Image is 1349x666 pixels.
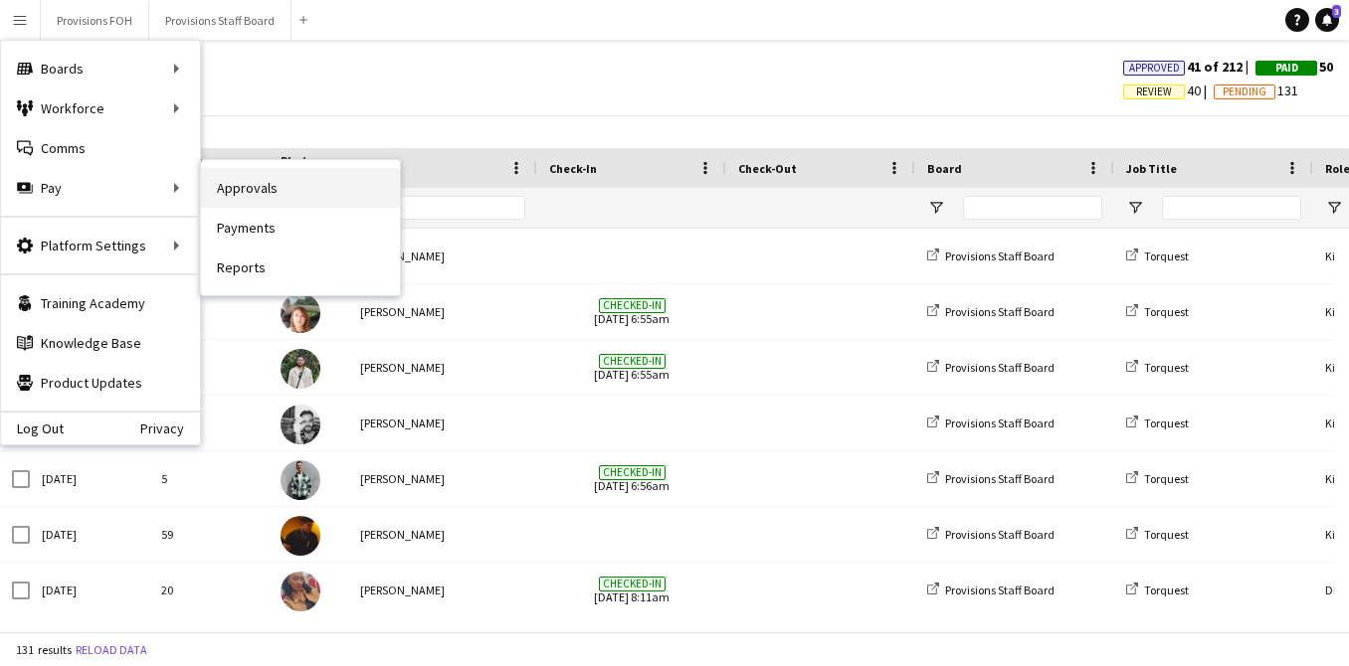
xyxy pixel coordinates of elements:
[281,516,320,556] img: Timothy Lampitoc
[41,1,149,40] button: Provisions FOH
[281,572,320,611] img: Caroline Nansubuga
[927,527,1055,542] a: Provisions Staff Board
[348,563,537,617] div: [PERSON_NAME]
[945,416,1055,430] span: Provisions Staff Board
[1315,8,1339,32] a: 3
[1144,471,1189,486] span: Torquest
[281,349,320,389] img: Ruslan Kravchuk
[1325,199,1343,217] button: Open Filter Menu
[348,229,537,283] div: [PERSON_NAME]
[281,293,320,333] img: Dijana Posavec
[927,583,1055,597] a: Provisions Staff Board
[281,460,320,500] img: Dev Patel
[549,161,597,176] span: Check-In
[348,284,537,339] div: [PERSON_NAME]
[945,527,1055,542] span: Provisions Staff Board
[1144,249,1189,263] span: Torquest
[1,283,200,323] a: Training Academy
[927,161,962,176] span: Board
[549,340,714,395] span: [DATE] 6:55am
[599,577,666,591] span: Checked-in
[1126,416,1189,430] a: Torquest
[927,304,1055,319] a: Provisions Staff Board
[149,284,269,339] div: 67
[549,451,714,506] span: [DATE] 6:56am
[1,128,200,168] a: Comms
[1123,58,1255,76] span: 41 of 212
[945,249,1055,263] span: Provisions Staff Board
[1,226,200,265] div: Platform Settings
[1136,85,1172,98] span: Review
[149,396,269,450] div: 16
[140,420,200,436] a: Privacy
[1123,82,1214,99] span: 40
[945,360,1055,375] span: Provisions Staff Board
[1126,161,1177,176] span: Job Title
[348,396,537,450] div: [PERSON_NAME]
[1275,62,1298,75] span: Paid
[1129,62,1180,75] span: Approved
[1144,527,1189,542] span: Torquest
[72,639,151,661] button: Reload data
[599,465,666,480] span: Checked-in
[348,507,537,562] div: [PERSON_NAME]
[149,340,269,395] div: 62
[549,563,714,617] span: [DATE] 8:11am
[1223,85,1266,98] span: Pending
[945,583,1055,597] span: Provisions Staff Board
[201,208,400,248] a: Payments
[927,471,1055,486] a: Provisions Staff Board
[149,563,269,617] div: 20
[281,405,320,444] img: Evan Sheldon
[201,248,400,287] a: Reports
[1332,5,1341,18] span: 3
[201,168,400,208] a: Approvals
[599,354,666,369] span: Checked-in
[1126,471,1189,486] a: Torquest
[1,323,200,363] a: Knowledge Base
[149,451,269,506] div: 5
[927,199,945,217] button: Open Filter Menu
[963,196,1102,220] input: Board Filter Input
[1126,199,1144,217] button: Open Filter Menu
[1126,527,1189,542] a: Torquest
[1,420,64,436] a: Log Out
[1126,360,1189,375] a: Torquest
[927,249,1055,263] a: Provisions Staff Board
[1,168,200,208] div: Pay
[549,284,714,339] span: [DATE] 6:55am
[1126,304,1189,319] a: Torquest
[1144,583,1189,597] span: Torquest
[1214,82,1298,99] span: 131
[1144,360,1189,375] span: Torquest
[348,340,537,395] div: [PERSON_NAME]
[927,360,1055,375] a: Provisions Staff Board
[1,88,200,128] div: Workforce
[30,451,149,506] div: [DATE]
[1126,249,1189,263] a: Torquest
[1144,304,1189,319] span: Torquest
[945,471,1055,486] span: Provisions Staff Board
[30,507,149,562] div: [DATE]
[1,49,200,88] div: Boards
[348,451,537,506] div: [PERSON_NAME]
[149,1,291,40] button: Provisions Staff Board
[30,563,149,617] div: [DATE]
[927,416,1055,430] a: Provisions Staff Board
[1126,583,1189,597] a: Torquest
[396,196,525,220] input: Name Filter Input
[281,153,312,183] span: Photo
[1162,196,1301,220] input: Job Title Filter Input
[738,161,797,176] span: Check-Out
[1255,58,1333,76] span: 50
[599,298,666,313] span: Checked-in
[1144,416,1189,430] span: Torquest
[945,304,1055,319] span: Provisions Staff Board
[149,507,269,562] div: 59
[1,363,200,403] a: Product Updates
